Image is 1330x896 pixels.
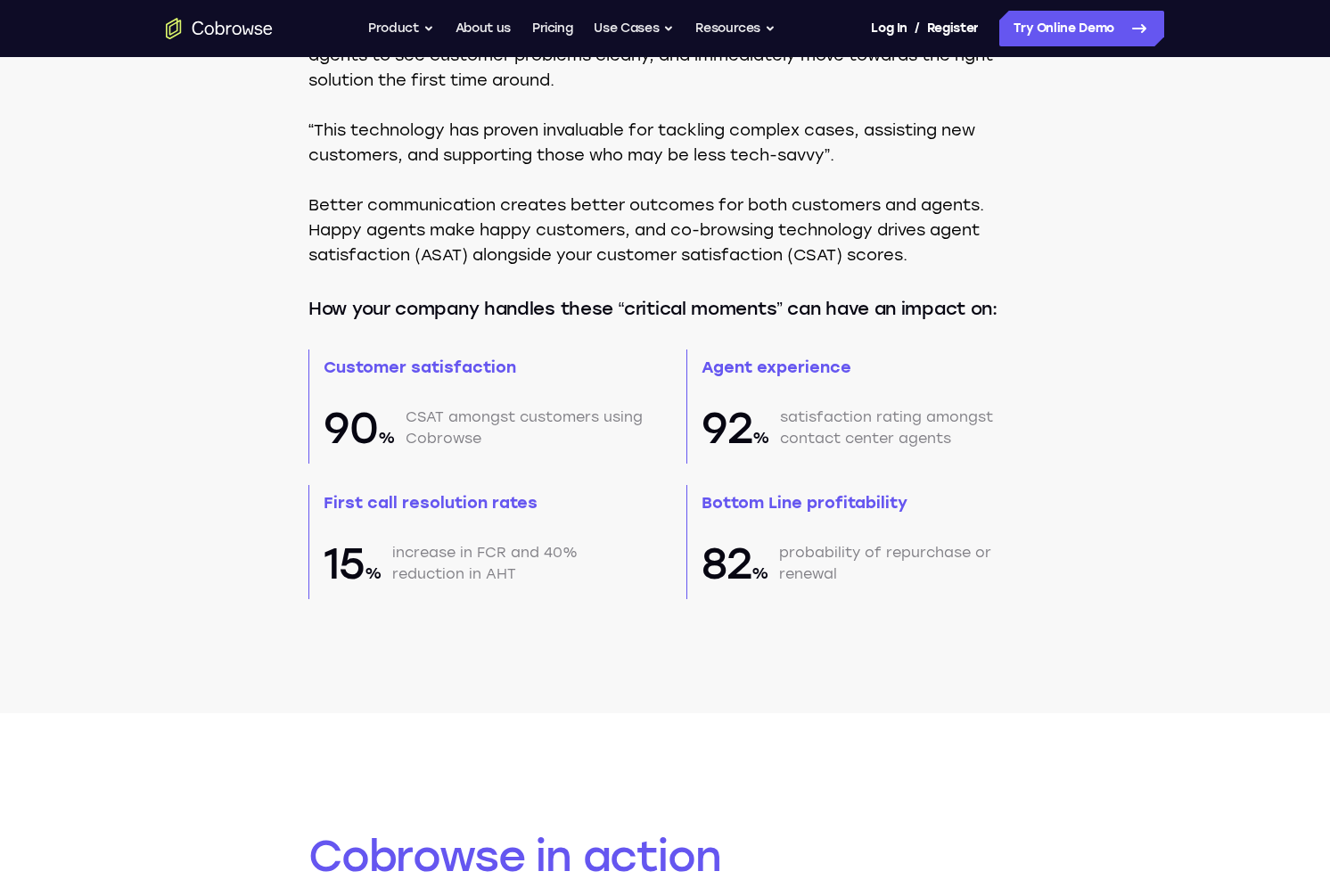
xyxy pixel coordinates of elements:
[308,193,1022,267] p: Better communication creates better outcomes for both customers and agents. Happy agents make hap...
[456,11,511,46] a: About us
[378,427,396,448] span: %
[166,18,273,39] a: Go to the home page
[751,563,769,584] span: %
[324,535,382,592] p: 15
[324,399,395,456] p: 90
[702,357,1022,378] p: Agent experience
[695,11,776,46] button: Resources
[324,492,644,514] p: First call resolution rates
[779,542,1022,585] p: probability of repurchase or renewal
[780,407,1022,449] p: satisfaction rating amongst contact center agents
[871,11,907,46] a: Log In
[308,827,1022,884] h2: Cobrowse in action
[594,11,674,46] button: Use Cases
[308,296,1022,321] p: How your company handles these “critical moments” can have an impact on:
[927,11,979,46] a: Register
[308,118,1022,168] p: “This technology has proven invaluable for tackling complex cases, assisting new customers, and s...
[752,427,770,448] span: %
[702,535,768,592] p: 82
[392,542,644,585] p: increase in FCR and 40% reduction in AHT
[702,492,1022,514] p: Bottom Line profitability
[324,357,644,378] p: Customer satisfaction
[702,399,769,456] p: 92
[365,563,382,584] span: %
[532,11,573,46] a: Pricing
[406,407,644,449] p: CSAT amongst customers using Cobrowse
[915,18,920,39] span: /
[368,11,434,46] button: Product
[999,11,1164,46] a: Try Online Demo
